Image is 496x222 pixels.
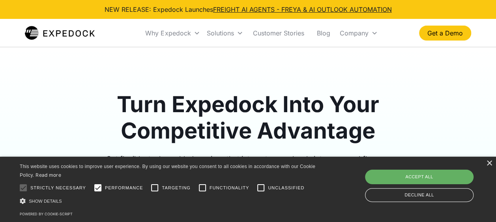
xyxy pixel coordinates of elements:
div: Company [336,20,381,46]
a: Powered by cookie-script [20,212,73,216]
span: Show details [29,199,62,203]
div: NEW RELEASE: Expedock Launches [105,5,392,14]
div: Get flexible, tech-enabled services that integrate seamlessly into your workflows — powering team... [97,154,400,185]
span: Performance [105,185,143,191]
a: home [25,25,95,41]
a: FREIGHT AI AGENTS - FREYA & AI OUTLOOK AUTOMATION [213,6,392,13]
span: Functionality [210,185,249,191]
div: Close [486,161,492,166]
div: Accept all [365,170,474,184]
iframe: Chat Widget [457,184,496,222]
div: Show details [20,197,316,205]
span: Strictly necessary [30,185,86,191]
div: Why Expedock [145,29,191,37]
div: Decline all [365,188,474,202]
h1: Turn Expedock Into Your Competitive Advantage [97,91,400,144]
img: Expedock Logo [25,25,95,41]
div: Solutions [206,29,234,37]
span: Unclassified [268,185,304,191]
div: Why Expedock [142,20,203,46]
a: Customer Stories [246,20,310,46]
a: Get a Demo [419,26,471,41]
div: Solutions [203,20,246,46]
a: Read more [36,172,61,178]
span: Targeting [162,185,190,191]
a: Blog [310,20,336,46]
div: Company [339,29,368,37]
span: This website uses cookies to improve user experience. By using our website you consent to all coo... [20,164,315,178]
